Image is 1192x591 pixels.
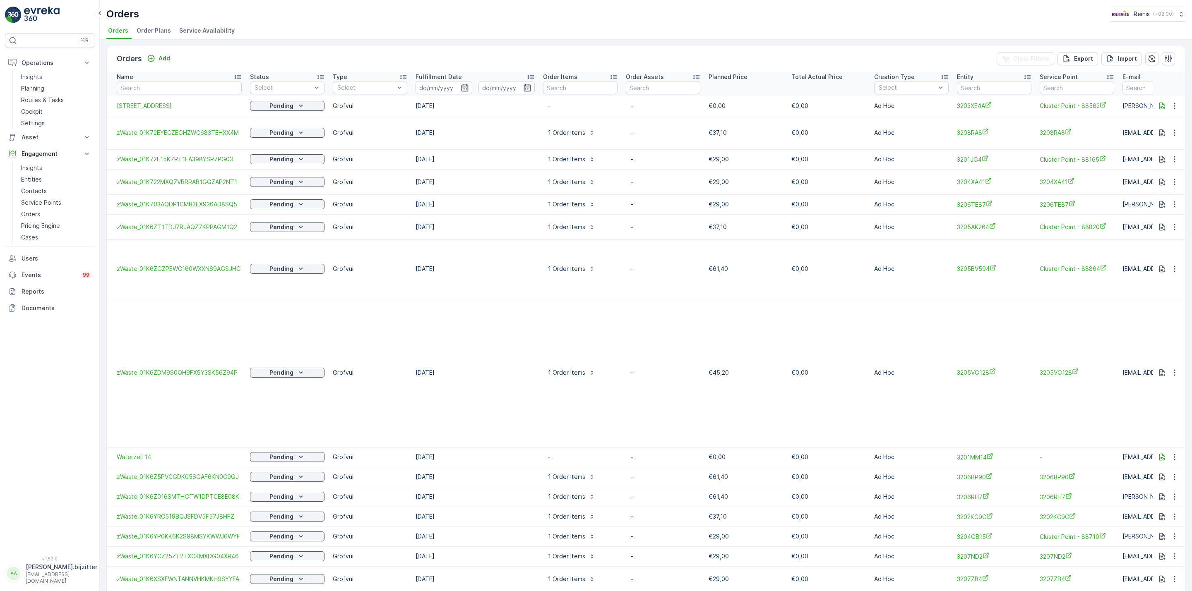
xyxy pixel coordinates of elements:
[543,510,600,523] button: 1 Order Items
[411,116,539,149] td: [DATE]
[144,53,173,63] button: Add
[411,96,539,116] td: [DATE]
[269,512,293,521] p: Pending
[411,487,539,507] td: [DATE]
[250,574,324,584] button: Pending
[548,552,585,560] p: 1 Order Items
[250,264,324,274] button: Pending
[548,223,585,231] p: 1 Order Items
[411,526,539,546] td: [DATE]
[1040,81,1114,94] input: Search
[18,162,94,174] a: Insights
[1040,128,1114,137] a: 3208RA8
[269,473,293,481] p: Pending
[1057,52,1098,65] button: Export
[22,254,91,263] p: Users
[117,200,242,208] a: zWaste_01K703AQDP1CM83EX936AD8SQ5
[957,101,1031,110] span: 3203XE4A
[7,567,20,580] div: AA
[1040,574,1114,583] a: 3207ZB4
[543,126,600,139] button: 1 Order Items
[21,108,43,116] p: Cockpit
[548,265,585,273] p: 1 Order Items
[626,73,664,81] p: Order Assets
[709,223,727,230] span: €37,10
[21,175,42,184] p: Entities
[957,264,1031,273] span: 3205BV594
[548,368,585,377] p: 1 Order Items
[269,532,293,541] p: Pending
[333,73,347,81] p: Type
[21,73,42,81] p: Insights
[26,571,97,584] p: [EMAIL_ADDRESS][DOMAIN_NAME]
[333,178,407,186] p: Grofvuil
[333,493,407,501] p: Grofvuil
[411,194,539,214] td: [DATE]
[631,493,695,501] p: -
[1040,200,1114,209] a: 3206TE87
[874,223,949,231] p: Ad Hoc
[333,102,407,110] p: Grofvuil
[874,265,949,273] p: Ad Hoc
[333,265,407,273] p: Grofvuil
[631,178,695,186] p: -
[22,150,78,158] p: Engagement
[117,575,242,583] a: zWaste_01K6XSXEWNTANNVHKMKH9SYYFA
[18,174,94,185] a: Entities
[117,81,242,94] input: Search
[117,368,242,377] span: zWaste_01K6ZDM9S0QH9FX9Y3SK56Z94P
[1040,264,1114,273] a: Cluster Point - 88864
[411,447,539,467] td: [DATE]
[117,265,242,273] a: zWaste_01K6ZGZPEWC160WXXN69AGSJHC
[411,169,539,194] td: [DATE]
[269,129,293,137] p: Pending
[548,200,585,208] p: 1 Order Items
[22,304,91,312] p: Documents
[21,119,45,127] p: Settings
[5,55,94,71] button: Operations
[1040,473,1114,481] a: 3206BP90
[269,368,293,377] p: Pending
[117,493,242,501] a: zWaste_01K6Z016SMTHGTW1DPTCE8E08K
[333,223,407,231] p: Grofvuil
[957,493,1031,501] a: 3206RH7
[543,262,600,275] button: 1 Order Items
[791,473,808,480] span: €0,00
[21,199,61,207] p: Service Points
[411,214,539,239] td: [DATE]
[709,369,729,376] span: €45,20
[22,287,91,296] p: Reports
[117,473,242,481] a: zWaste_01K6Z5PVCGDK05SGAF6KN0C9QJ
[117,512,242,521] a: zWaste_01K6YRC519BQJSFDV5F57J8HFZ
[411,149,539,169] td: [DATE]
[543,530,600,543] button: 1 Order Items
[957,155,1031,164] span: 3201JG4
[117,102,242,110] a: Iepenlaan 4A
[18,106,94,117] a: Cockpit
[791,102,808,109] span: €0,00
[269,178,293,186] p: Pending
[874,102,949,110] p: Ad Hoc
[548,512,585,521] p: 1 Order Items
[543,73,577,81] p: Order Items
[1040,552,1114,561] a: 3207ND2
[333,368,407,377] p: Grofvuil
[957,574,1031,583] span: 3207ZB4
[1111,7,1185,22] button: Reinis(+02:00)
[957,453,1031,462] a: 3201MM14
[269,575,293,583] p: Pending
[117,552,242,560] a: zWaste_01K6YCZ25ZT2TXCKMXDG04XR46
[411,239,539,298] td: [DATE]
[709,156,729,163] span: €29,00
[709,473,728,480] span: €61,40
[250,472,324,482] button: Pending
[117,223,242,231] span: zWaste_01K6ZT1TDJ7RJAQZ7KPPAGM1Q2
[874,129,949,137] p: Ad Hoc
[631,368,695,377] p: -
[957,128,1031,137] a: 3208RA8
